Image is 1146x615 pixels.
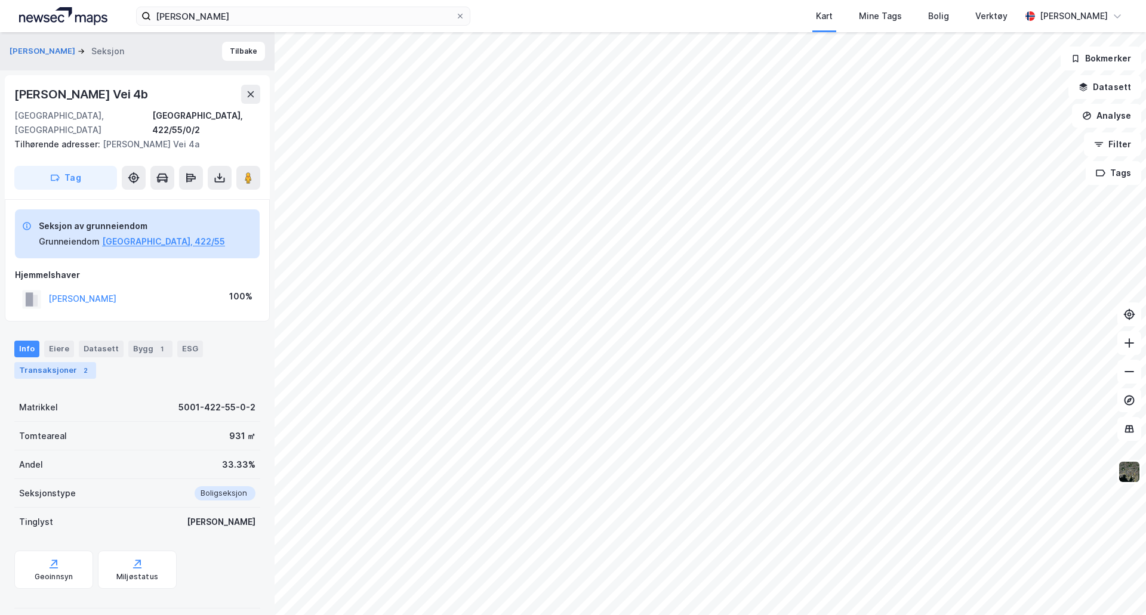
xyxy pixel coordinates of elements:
div: [GEOGRAPHIC_DATA], 422/55/0/2 [152,109,260,137]
div: Andel [19,458,43,472]
div: Transaksjoner [14,362,96,379]
div: Geoinnsyn [35,572,73,582]
div: Bolig [928,9,949,23]
div: Eiere [44,341,74,357]
div: ESG [177,341,203,357]
button: Tag [14,166,117,190]
div: Grunneiendom [39,234,100,249]
iframe: Chat Widget [1086,558,1146,615]
div: Bygg [128,341,172,357]
img: logo.a4113a55bc3d86da70a041830d287a7e.svg [19,7,107,25]
button: Tilbake [222,42,265,61]
div: Tinglyst [19,515,53,529]
div: Info [14,341,39,357]
div: 1 [156,343,168,355]
div: Seksjonstype [19,486,76,500]
div: [PERSON_NAME] Vei 4a [14,137,251,152]
div: 2 [79,364,91,376]
button: Filter [1084,132,1141,156]
div: Datasett [79,341,124,357]
div: Mine Tags [859,9,902,23]
button: Datasett [1068,75,1141,99]
button: Tags [1086,161,1141,185]
div: Kart [816,9,833,23]
button: [PERSON_NAME] [10,45,78,57]
div: Kontrollprogram for chat [1086,558,1146,615]
div: Seksjon [91,44,124,58]
img: 9k= [1118,461,1141,483]
button: [GEOGRAPHIC_DATA], 422/55 [102,234,225,249]
div: 100% [229,289,252,304]
span: Tilhørende adresser: [14,139,103,149]
button: Bokmerker [1061,47,1141,70]
div: Seksjon av grunneiendom [39,219,225,233]
div: [PERSON_NAME] [1040,9,1108,23]
div: 931 ㎡ [229,429,255,443]
div: 33.33% [222,458,255,472]
div: [PERSON_NAME] [187,515,255,529]
div: [PERSON_NAME] Vei 4b [14,85,150,104]
input: Søk på adresse, matrikkel, gårdeiere, leietakere eller personer [151,7,455,25]
div: Verktøy [975,9,1008,23]
div: Matrikkel [19,400,58,415]
div: Miljøstatus [116,572,158,582]
div: Tomteareal [19,429,67,443]
div: Hjemmelshaver [15,268,260,282]
div: 5001-422-55-0-2 [178,400,255,415]
button: Analyse [1072,104,1141,128]
div: [GEOGRAPHIC_DATA], [GEOGRAPHIC_DATA] [14,109,152,137]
